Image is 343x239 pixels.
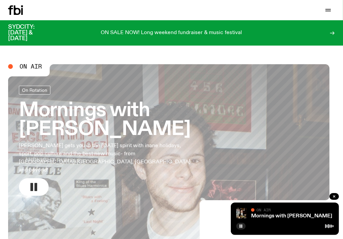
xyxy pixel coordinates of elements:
span: On Rotation [22,87,47,92]
img: Sam blankly stares at the camera, brightly lit by a camera flash wearing a hat collared shirt and... [236,208,247,219]
a: Mornings with [PERSON_NAME][PERSON_NAME] gets you in the [DATE] spirit with inane holidays, sport... [19,86,324,196]
p: [PERSON_NAME] gets you in the [DATE] spirit with inane holidays, sport, pop culture and the best ... [19,142,192,174]
span: On Air [20,63,42,70]
span: On Air [256,208,271,212]
h3: Mornings with [PERSON_NAME] [19,101,324,139]
a: Mornings with [PERSON_NAME] [251,213,332,219]
p: ON SALE NOW! Long weekend fundraiser & music festival [101,30,242,36]
h3: SYDCITY: [DATE] & [DATE] [8,24,51,42]
a: On Rotation [19,86,50,95]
